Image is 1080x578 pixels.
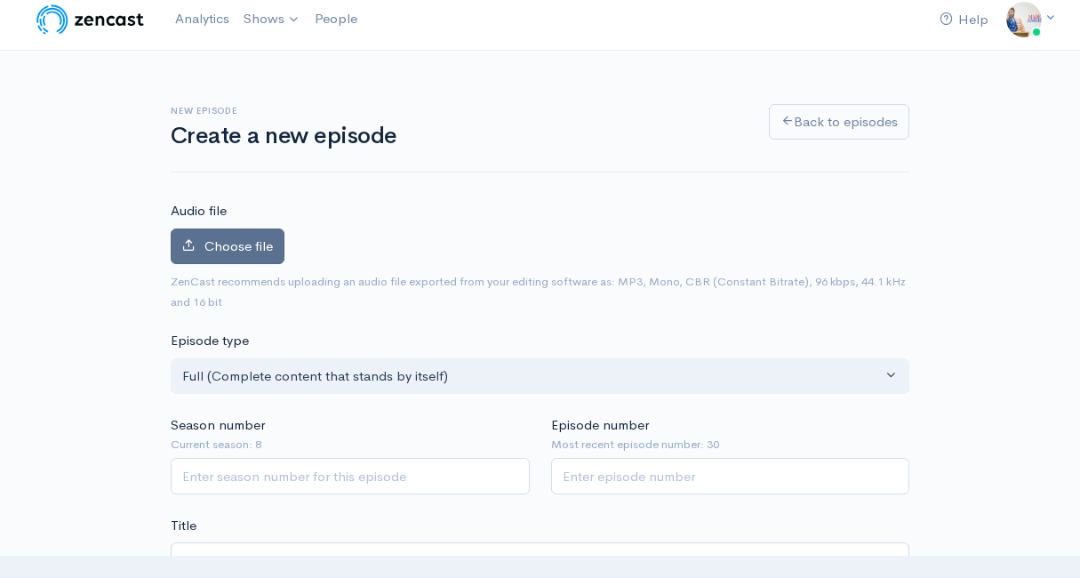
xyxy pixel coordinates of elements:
[171,436,530,454] small: Current season: 8
[171,124,748,149] h1: Create a new episode
[171,458,530,494] input: Enter season number for this episode
[551,415,649,436] label: Episode number
[171,274,906,309] small: ZenCast recommends uploading an audio file exported from your editing software as: MP3, Mono, CBR...
[932,1,996,39] a: Help
[204,237,273,254] span: Choose file
[171,106,748,116] h6: New episode
[551,458,910,494] input: Enter episode number
[34,2,147,37] img: ZenCast Logo
[171,415,265,436] label: Season number
[171,331,249,351] label: Episode type
[171,358,909,395] button: Full (Complete content that stands by itself)
[171,516,196,536] label: Title
[1006,2,1042,37] img: ...
[551,436,910,454] small: Most recent episode number: 30
[769,104,909,140] a: Back to episodes
[171,201,227,221] label: Audio file
[182,366,882,387] div: Full (Complete content that stands by itself)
